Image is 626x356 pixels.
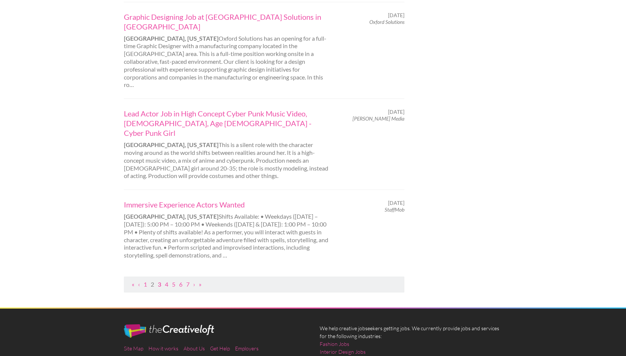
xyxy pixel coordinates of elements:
a: Employers [235,345,259,352]
a: Get Help [210,345,230,352]
div: This is a silent role with the character moving around as the world shifts between realities arou... [117,109,338,180]
a: Immersive Experience Actors Wanted [124,200,331,209]
div: Oxford Solutions has an opening for a full-time Graphic Designer with a manufacturing company loc... [117,12,338,89]
span: [DATE] [388,200,404,206]
a: First Page [132,281,134,288]
a: Fashion Jobs [320,340,349,348]
a: How it works [148,345,178,352]
a: Page 5 [172,281,175,288]
span: [DATE] [388,109,404,115]
a: Page 4 [165,281,168,288]
a: Previous Page [138,281,140,288]
a: Next Page [193,281,195,288]
strong: [GEOGRAPHIC_DATA], [US_STATE] [124,213,219,220]
a: Page 1 [144,281,147,288]
a: Page 3 [158,281,161,288]
a: Page 7 [186,281,190,288]
strong: [GEOGRAPHIC_DATA], [US_STATE] [124,141,219,148]
a: About Us [184,345,205,352]
em: [PERSON_NAME] Media [353,115,404,122]
a: Graphic Designing Job at [GEOGRAPHIC_DATA] Solutions in [GEOGRAPHIC_DATA] [124,12,331,31]
img: The Creative Loft [124,324,214,338]
a: Interior Design Jobs [320,348,366,356]
em: StaffMob [385,206,404,213]
a: Site Map [124,345,143,352]
em: Oxford Solutions [369,19,404,25]
a: Lead Actor Job in High Concept Cyber Punk Music Video, [DEMOGRAPHIC_DATA], Age [DEMOGRAPHIC_DATA]... [124,109,331,138]
span: [DATE] [388,12,404,19]
strong: [GEOGRAPHIC_DATA], [US_STATE] [124,35,219,42]
a: Last Page, Page 125 [199,281,201,288]
div: Shifts Available: • Weekdays ([DATE] – [DATE]): 5:00 PM – 10:00 PM • Weekends ([DATE] & [DATE]): ... [117,200,338,259]
a: Page 6 [179,281,182,288]
a: Page 2 [151,281,154,288]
